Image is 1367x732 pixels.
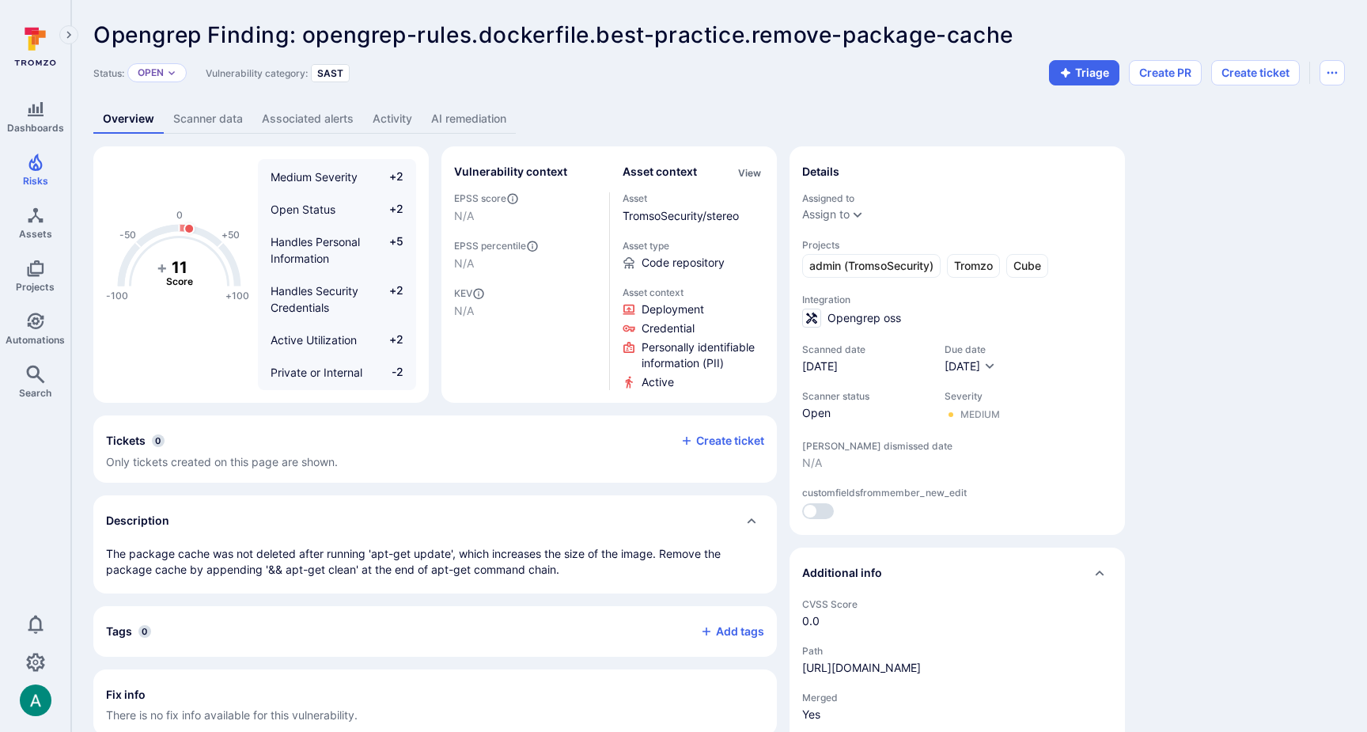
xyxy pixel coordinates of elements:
[687,619,764,644] button: Add tags
[271,235,360,265] span: Handles Personal Information
[164,104,252,134] a: Scanner data
[93,606,777,657] div: Collapse tags
[172,258,187,277] tspan: 11
[148,258,211,288] g: The vulnerability score is based on the parameters defined in the settings
[623,286,765,298] span: Asset context
[106,433,146,449] h2: Tickets
[106,624,132,639] h2: Tags
[93,21,1013,48] span: Opengrep Finding: opengrep-rules.dockerfile.best-practice.remove-package-cache
[138,66,164,79] button: Open
[1006,254,1048,278] a: Cube
[802,390,929,402] span: Scanner status
[106,455,338,468] span: Only tickets created on this page are shown.
[623,240,765,252] span: Asset type
[790,146,1125,535] section: details card
[166,275,193,287] text: Score
[1013,258,1041,274] span: Cube
[642,302,704,317] span: Click to view evidence
[20,685,51,716] div: Arjan Dehar
[373,283,403,316] span: +2
[1049,60,1119,85] button: Triage
[6,334,65,346] span: Automations
[271,284,358,314] span: Handles Security Credentials
[802,358,929,374] span: [DATE]
[945,343,996,374] div: Due date field
[790,548,1125,598] div: Collapse
[206,67,308,79] span: Vulnerability category:
[271,333,357,347] span: Active Utilization
[802,487,1112,499] span: customfieldsfrommember_new_edit
[802,661,921,674] a: [URL][DOMAIN_NAME]
[93,495,777,546] div: Collapse description
[176,209,183,221] text: 0
[827,310,901,326] span: Opengrep oss
[802,692,1112,704] span: Merged
[23,175,48,187] span: Risks
[63,28,74,42] i: Expand navigation menu
[454,164,567,180] h2: Vulnerability context
[802,164,839,180] h2: Details
[138,625,151,638] span: 0
[802,707,1112,723] span: Yes
[802,343,929,355] span: Scanned date
[252,104,363,134] a: Associated alerts
[157,258,168,277] tspan: +
[93,67,124,79] span: Status:
[802,455,1112,471] span: N/A
[802,565,882,581] h2: Additional info
[119,229,136,241] text: -50
[373,332,403,348] span: +2
[1211,60,1300,85] button: Create ticket
[623,209,739,222] a: TromsoSecurity/stereo
[19,387,51,399] span: Search
[363,104,422,134] a: Activity
[167,68,176,78] button: Expand dropdown
[623,192,765,204] span: Asset
[422,104,516,134] a: AI remediation
[93,415,777,483] section: tickets card
[851,208,864,221] button: Expand dropdown
[802,208,850,221] button: Assign to
[373,169,403,185] span: +2
[954,258,993,274] span: Tromzo
[373,364,403,397] span: -2
[1320,60,1345,85] button: Options menu
[802,598,1112,610] span: CVSS Score
[802,294,1112,305] span: Integration
[947,254,1000,278] a: Tromzo
[642,255,725,271] span: Code repository
[802,613,1112,629] span: 0.0
[960,408,1000,421] div: Medium
[623,164,697,180] h2: Asset context
[106,290,128,302] text: -100
[454,287,596,300] span: KEV
[373,201,403,218] span: +2
[802,254,941,278] a: admin (TromsoSecurity)
[735,164,764,180] div: Click to view all asset context details
[152,434,165,447] span: 0
[945,343,996,355] span: Due date
[7,122,64,134] span: Dashboards
[106,546,764,578] p: The package cache was not deleted after running 'apt-get update', which increases the size of the...
[271,170,358,184] span: Medium Severity
[222,229,240,241] text: +50
[809,258,933,274] span: admin (TromsoSecurity)
[945,359,980,373] span: [DATE]
[106,707,764,723] span: There is no fix info available for this vulnerability.
[802,239,1112,251] span: Projects
[19,228,52,240] span: Assets
[802,645,1112,657] span: Path
[16,281,55,293] span: Projects
[642,339,765,371] span: Click to view evidence
[454,192,596,205] span: EPSS score
[311,64,350,82] div: SAST
[20,685,51,716] img: ACg8ocLSa5mPYBaXNx3eFu_EmspyJX0laNWN7cXOFirfQ7srZveEpg=s96-c
[1129,60,1202,85] button: Create PR
[93,104,164,134] a: Overview
[271,366,362,396] span: Private or Internal Asset
[59,25,78,44] button: Expand navigation menu
[454,240,596,252] span: EPSS percentile
[373,233,403,267] span: +5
